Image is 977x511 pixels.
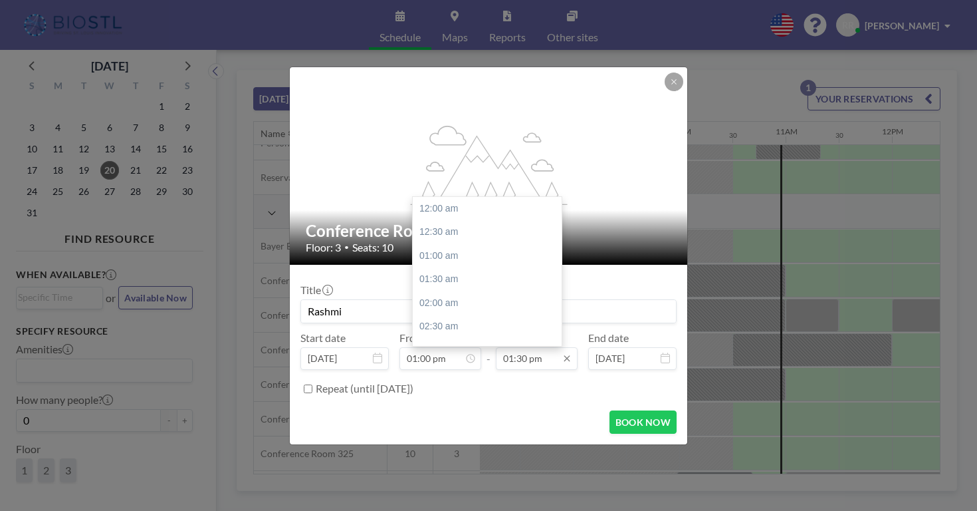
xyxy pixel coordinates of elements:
[588,331,629,345] label: End date
[487,336,490,365] span: -
[344,242,349,252] span: •
[399,331,424,345] label: From
[306,221,673,241] h2: Conference Room 325
[413,244,566,268] div: 01:00 am
[609,411,677,434] button: BOOK NOW
[413,267,566,291] div: 01:30 am
[301,300,676,323] input: Rashmi's reservation
[413,197,566,221] div: 12:00 am
[316,382,413,395] label: Repeat (until [DATE])
[413,339,566,363] div: 03:00 am
[300,331,346,345] label: Start date
[413,220,566,244] div: 12:30 am
[413,291,566,315] div: 02:00 am
[306,241,341,254] span: Floor: 3
[352,241,393,254] span: Seats: 10
[413,315,566,339] div: 02:30 am
[300,283,332,297] label: Title
[411,124,568,204] g: flex-grow: 1.2;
